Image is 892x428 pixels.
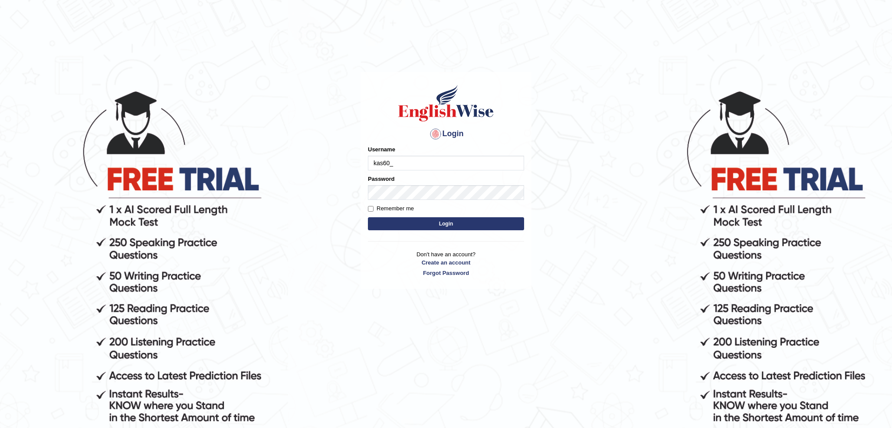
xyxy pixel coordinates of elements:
a: Forgot Password [368,269,524,277]
input: Remember me [368,206,374,212]
label: Username [368,145,395,154]
label: Remember me [368,204,414,213]
img: Logo of English Wise sign in for intelligent practice with AI [397,84,495,123]
h4: Login [368,127,524,141]
a: Create an account [368,258,524,267]
button: Login [368,217,524,230]
p: Don't have an account? [368,250,524,277]
label: Password [368,175,394,183]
